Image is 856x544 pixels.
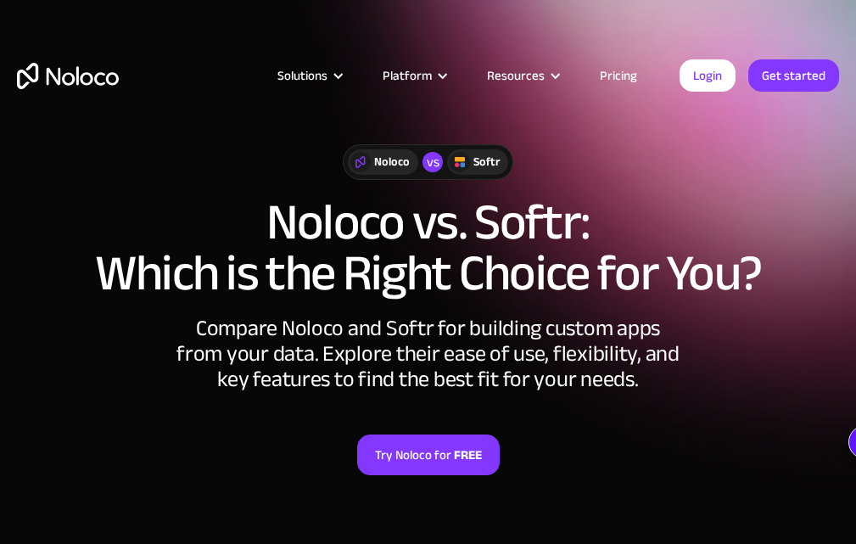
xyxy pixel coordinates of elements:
[277,64,327,87] div: Solutions
[361,64,466,87] div: Platform
[357,435,500,475] a: Try Noloco forFREE
[17,63,119,89] a: home
[487,64,545,87] div: Resources
[680,59,736,92] a: Login
[422,152,443,172] div: vs
[374,153,410,171] div: Noloco
[17,197,839,299] h1: Noloco vs. Softr: Which is the Right Choice for You?
[466,64,579,87] div: Resources
[454,444,482,466] strong: FREE
[473,153,500,171] div: Softr
[579,64,658,87] a: Pricing
[748,59,839,92] a: Get started
[256,64,361,87] div: Solutions
[383,64,432,87] div: Platform
[174,316,683,392] div: Compare Noloco and Softr for building custom apps from your data. Explore their ease of use, flex...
